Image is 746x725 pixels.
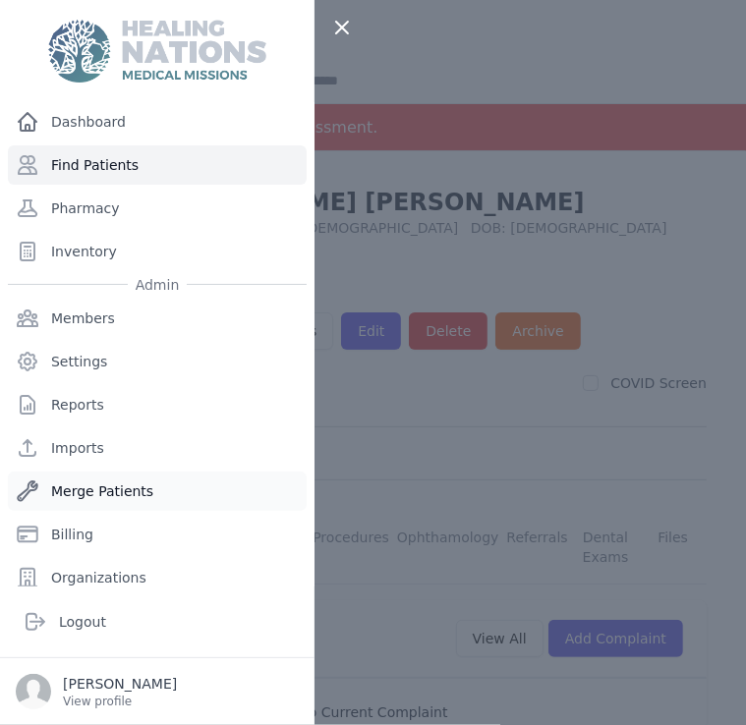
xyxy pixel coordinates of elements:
[16,602,299,641] a: Logout
[8,342,307,381] a: Settings
[8,102,307,141] a: Dashboard
[128,275,188,295] span: Admin
[8,385,307,424] a: Reports
[8,472,307,511] a: Merge Patients
[63,694,177,709] p: View profile
[8,232,307,271] a: Inventory
[16,674,299,709] a: [PERSON_NAME] View profile
[8,299,307,338] a: Members
[48,20,266,83] img: Medical Missions EMR
[8,189,307,228] a: Pharmacy
[63,674,177,694] p: [PERSON_NAME]
[8,145,307,185] a: Find Patients
[8,428,307,468] a: Imports
[8,515,307,554] a: Billing
[8,558,307,597] a: Organizations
